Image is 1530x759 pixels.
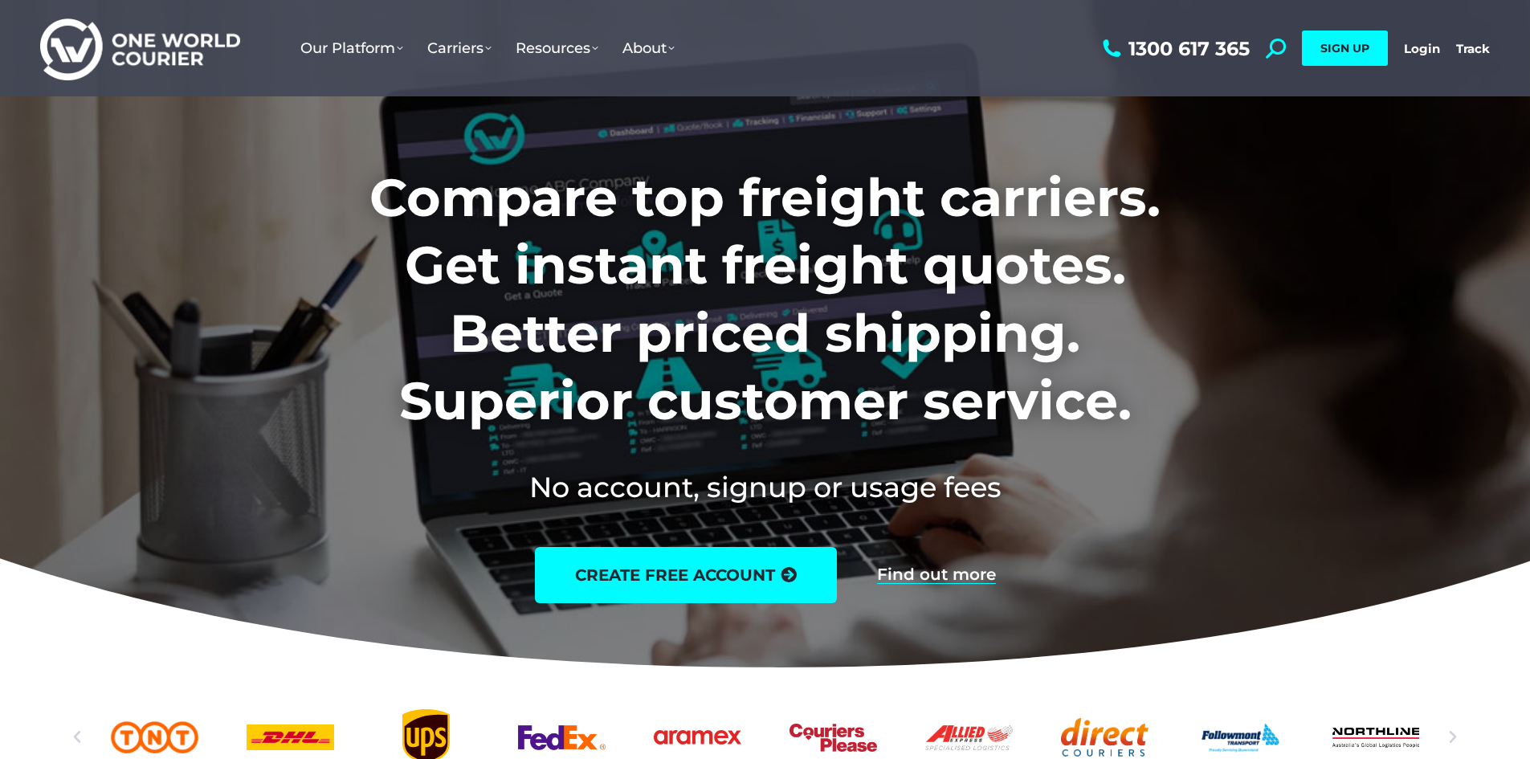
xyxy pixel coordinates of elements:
span: Carriers [427,39,492,57]
a: 1300 617 365 [1099,39,1250,59]
a: Carriers [415,23,504,73]
a: SIGN UP [1302,31,1388,66]
span: Our Platform [300,39,403,57]
a: Our Platform [288,23,415,73]
span: About [622,39,675,57]
h2: No account, signup or usage fees [263,467,1267,507]
a: Find out more [877,566,996,584]
a: Resources [504,23,610,73]
h1: Compare top freight carriers. Get instant freight quotes. Better priced shipping. Superior custom... [263,164,1267,435]
span: Resources [516,39,598,57]
a: create free account [535,547,837,603]
a: About [610,23,687,73]
a: Track [1456,41,1490,56]
img: One World Courier [40,16,240,81]
a: Login [1404,41,1440,56]
span: SIGN UP [1320,41,1369,55]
